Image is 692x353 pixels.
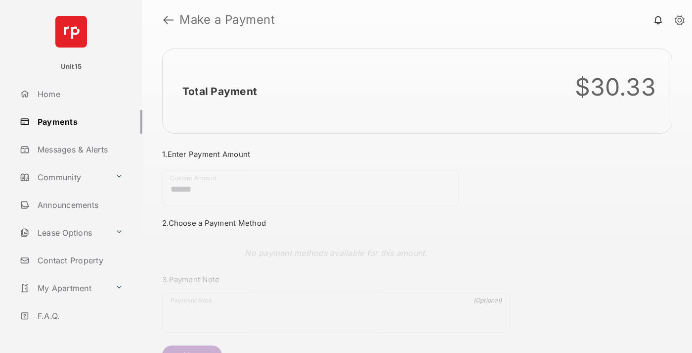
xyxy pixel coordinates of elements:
[55,16,87,48] img: svg+xml;base64,PHN2ZyB4bWxucz0iaHR0cDovL3d3dy53My5vcmcvMjAwMC9zdmciIHdpZHRoPSI2NCIgaGVpZ2h0PSI2NC...
[16,138,142,161] a: Messages & Alerts
[16,193,142,217] a: Announcements
[162,275,510,284] h3: 3. Payment Note
[179,14,275,26] strong: Make a Payment
[16,110,142,134] a: Payments
[16,304,142,328] a: F.A.Q.
[162,218,510,228] h3: 2. Choose a Payment Method
[16,249,142,272] a: Contact Property
[162,150,510,159] h3: 1. Enter Payment Amount
[61,62,82,72] p: Unit15
[575,73,656,101] div: $30.33
[245,247,427,259] p: No payment methods available for this amount.
[16,82,142,106] a: Home
[16,221,111,245] a: Lease Options
[16,276,111,300] a: My Apartment
[182,85,257,98] h2: Total Payment
[16,165,111,189] a: Community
